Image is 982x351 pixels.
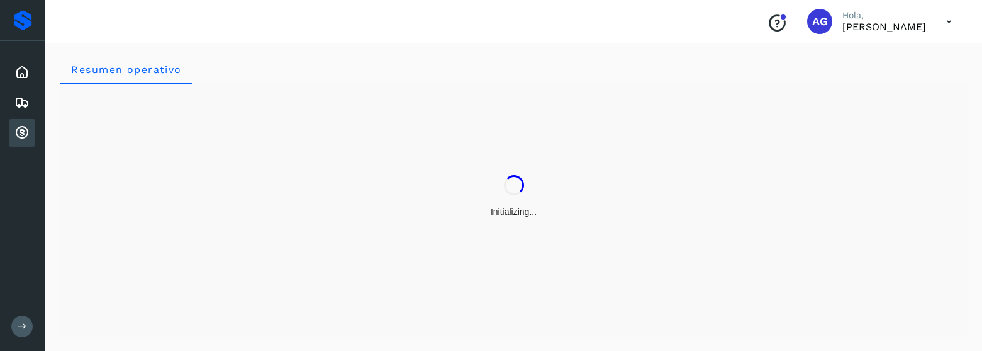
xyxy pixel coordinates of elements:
[9,59,35,86] div: Inicio
[842,21,926,33] p: ALVARO GUZMAN GUZMAN
[9,89,35,117] div: Embarques
[842,10,926,21] p: Hola,
[70,64,182,76] span: Resumen operativo
[9,119,35,147] div: Cuentas por cobrar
